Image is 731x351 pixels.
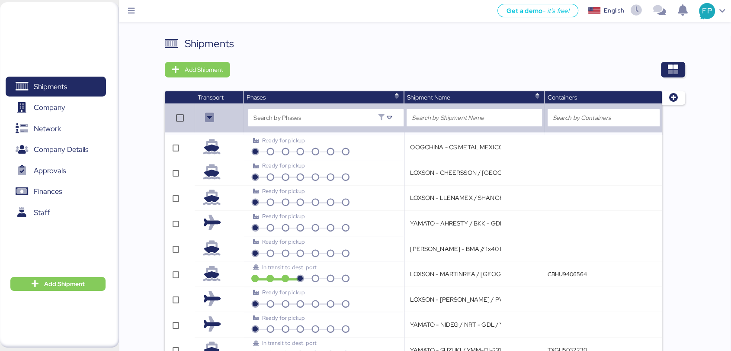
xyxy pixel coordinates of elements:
span: Phases [247,93,266,101]
span: Ready for pickup [262,162,305,169]
span: Ready for pickup [262,238,305,245]
input: Search by Shipment Name [412,113,536,123]
a: Company [6,98,106,118]
span: Network [34,122,61,135]
div: Shipments [185,36,234,52]
span: Finances [34,185,62,198]
span: Transport [198,93,224,101]
button: Add Shipment [10,277,106,291]
input: Search by Containers [553,113,654,123]
div: English [604,6,624,15]
span: Shipment Name [407,93,450,101]
span: Containers [548,93,577,101]
span: Ready for pickup [262,289,305,296]
span: FP [702,5,712,16]
span: Approvals [34,164,66,177]
span: Ready for pickup [262,314,305,322]
a: Network [6,119,106,138]
button: Add Shipment [165,62,230,77]
span: Staff [34,206,50,219]
a: Shipments [6,77,106,97]
span: Add Shipment [44,279,85,289]
a: Finances [6,182,106,202]
a: Staff [6,203,106,222]
span: Company Details [34,143,88,156]
span: Add Shipment [185,64,223,75]
span: Ready for pickup [262,187,305,195]
a: Company Details [6,140,106,160]
span: In transit to dest. port [262,264,317,271]
button: Menu [124,4,139,19]
q-button: CBHU9406564 [548,270,587,278]
a: Approvals [6,161,106,180]
span: Ready for pickup [262,213,305,220]
span: Shipments [34,81,67,93]
span: In transit to dest. port [262,339,317,347]
span: Ready for pickup [262,137,305,144]
span: Company [34,101,65,114]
